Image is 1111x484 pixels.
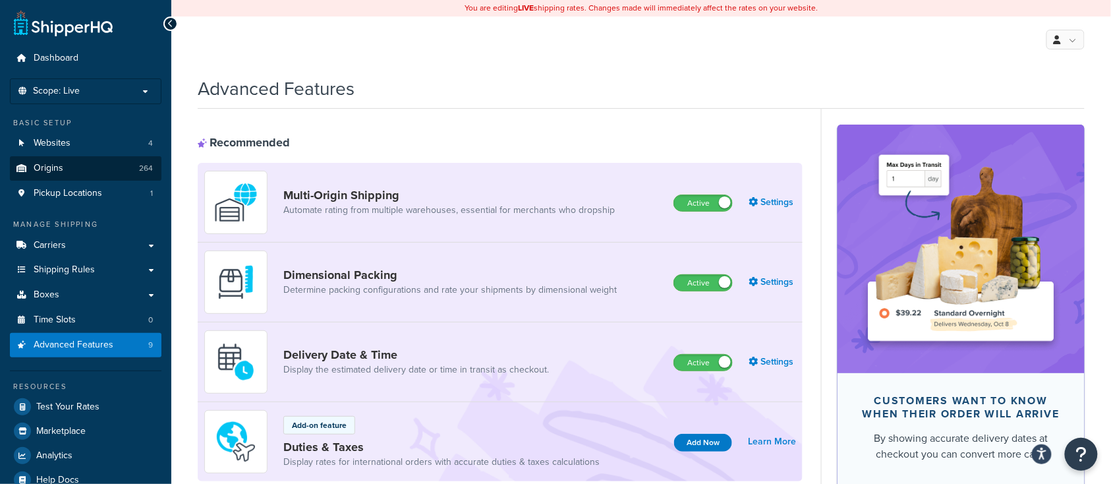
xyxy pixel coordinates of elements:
[33,86,80,97] span: Scope: Live
[10,233,161,258] a: Carriers
[10,444,161,468] a: Analytics
[213,339,259,385] img: gfkeb5ejjkALwAAAABJRU5ErkJggg==
[10,333,161,357] li: Advanced Features
[10,156,161,181] a: Origins264
[10,131,161,156] a: Websites4
[10,258,161,282] a: Shipping Rules
[10,395,161,419] a: Test Your Rates
[283,440,600,454] a: Duties & Taxes
[36,402,100,413] span: Test Your Rates
[148,315,153,326] span: 0
[148,340,153,351] span: 9
[748,433,796,451] a: Learn More
[283,363,549,377] a: Display the estimated delivery date or time in transit as checkout.
[198,76,355,102] h1: Advanced Features
[10,117,161,129] div: Basic Setup
[34,240,66,251] span: Carriers
[857,144,1065,353] img: feature-image-ddt-36eae7f7280da8017bfb280eaccd9c446f90b1fe08728e4019434db127062ab4.png
[283,188,615,202] a: Multi-Origin Shipping
[10,419,161,443] a: Marketplace
[10,333,161,357] a: Advanced Features9
[34,315,76,326] span: Time Slots
[283,284,617,297] a: Determine packing configurations and rate your shipments by dimensional weight
[36,450,72,462] span: Analytics
[10,308,161,332] li: Time Slots
[859,394,1064,421] div: Customers want to know when their order will arrive
[10,156,161,181] li: Origins
[10,219,161,230] div: Manage Shipping
[674,355,732,371] label: Active
[283,456,600,469] a: Display rates for international orders with accurate duties & taxes calculations
[10,181,161,206] a: Pickup Locations1
[139,163,153,174] span: 264
[150,188,153,199] span: 1
[34,289,59,301] span: Boxes
[213,179,259,226] img: WatD5o0RtDAAAAAElFTkSuQmCC
[10,46,161,71] a: Dashboard
[198,135,290,150] div: Recommended
[749,273,796,291] a: Settings
[34,188,102,199] span: Pickup Locations
[10,381,161,392] div: Resources
[36,426,86,437] span: Marketplace
[674,275,732,291] label: Active
[674,434,732,452] button: Add Now
[34,340,113,351] span: Advanced Features
[749,353,796,371] a: Settings
[34,264,95,276] span: Shipping Rules
[148,138,153,149] span: 4
[283,348,549,362] a: Delivery Date & Time
[34,53,78,64] span: Dashboard
[34,138,71,149] span: Websites
[10,283,161,307] a: Boxes
[1065,438,1098,471] button: Open Resource Center
[292,419,347,431] p: Add-on feature
[283,204,615,217] a: Automate rating from multiple warehouses, essential for merchants who dropship
[859,431,1064,462] div: By showing accurate delivery dates at checkout you can convert more carts
[10,308,161,332] a: Time Slots0
[213,419,259,465] img: icon-duo-feat-landed-cost-7136b061.png
[518,2,534,14] b: LIVE
[283,268,617,282] a: Dimensional Packing
[10,131,161,156] li: Websites
[674,195,732,211] label: Active
[213,259,259,305] img: DTVBYsAAAAAASUVORK5CYII=
[10,181,161,206] li: Pickup Locations
[34,163,63,174] span: Origins
[749,193,796,212] a: Settings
